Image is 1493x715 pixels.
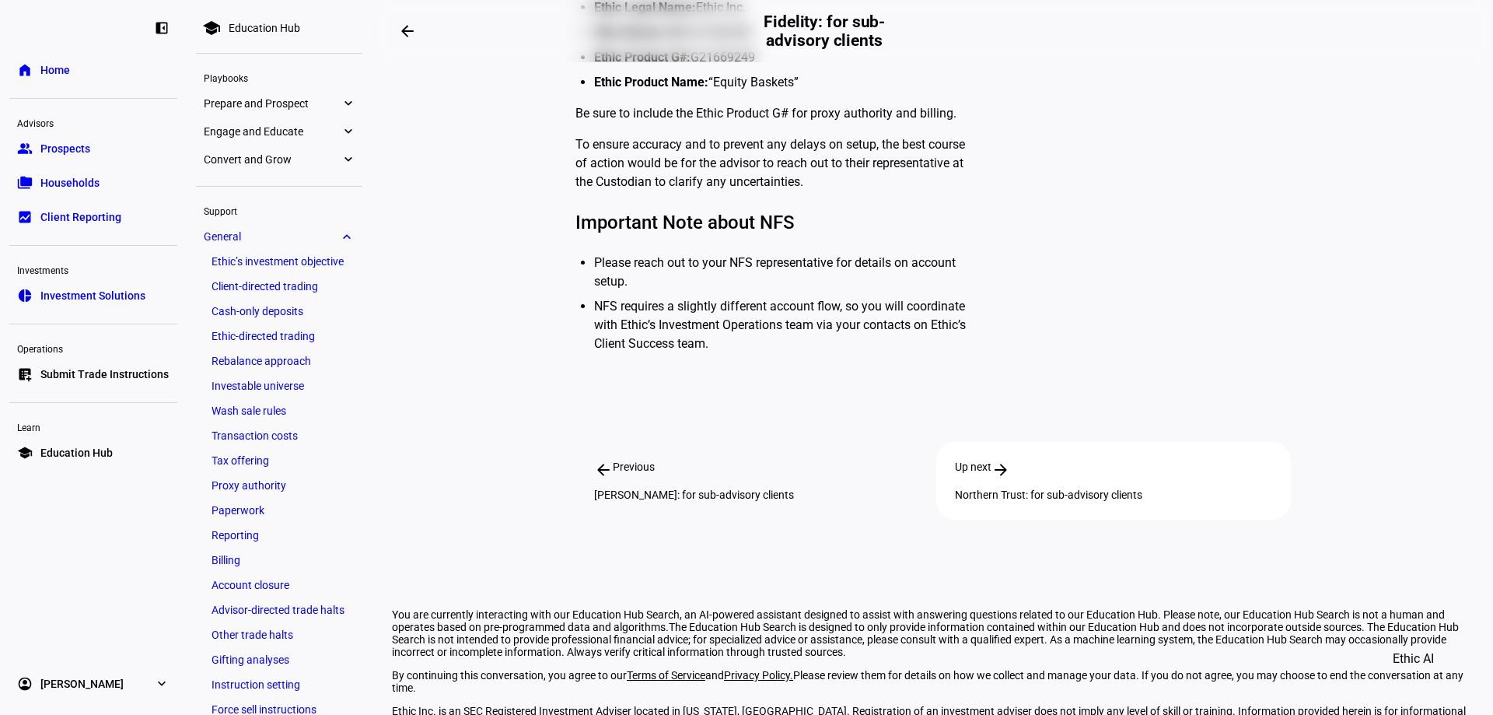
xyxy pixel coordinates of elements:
p: By continuing this conversation, you agree to our and Please review them for details on how we co... [392,669,1474,694]
span: Previous [613,461,655,479]
a: Rebalance approach [204,350,355,372]
a: Ethic-directed trading [204,325,355,347]
p: You are currently interacting with our Education Hub Search, an AI-powered assistant designed to ... [392,608,1474,658]
a: Proxy authority [204,475,355,496]
span: Up next [955,461,991,479]
a: Terms of Service [627,669,705,682]
span: General [204,230,341,243]
a: Billing [204,549,355,571]
span: Prospects [40,141,90,156]
a: Ethic’s investment objective [204,251,355,272]
div: Operations [9,337,177,359]
span: Households [40,175,100,191]
div: Education Hub [229,22,300,34]
a: Cash-only deposits [204,300,355,322]
a: folder_copyHouseholds [9,167,177,198]
a: Gifting analyses [204,649,355,671]
eth-mat-symbol: bid_landscape [17,209,33,225]
eth-mat-symbol: left_panel_close [154,20,170,36]
a: Client-directed trading [204,275,355,297]
span: Education Hub [40,445,113,461]
a: Reporting [204,524,355,546]
span: Engage and Educate [204,125,341,138]
a: homeHome [9,54,177,86]
li: “Equity Baskets” [594,73,974,92]
eth-mat-symbol: expand_more [154,676,170,692]
span: Convert and Grow [204,153,341,166]
a: Privacy Policy. [724,669,793,682]
span: [PERSON_NAME] [40,676,124,692]
eth-mat-symbol: expand_more [341,96,355,111]
li: Please reach out to your NFS representative for details on account setup. [594,254,974,291]
eth-mat-symbol: home [17,62,33,78]
p: Be sure to include the Ethic Product G# for proxy authority and billing. [575,104,974,123]
a: Paperwork [204,499,355,521]
eth-mat-symbol: expand_more [341,152,355,167]
eth-mat-symbol: folder_copy [17,175,33,191]
eth-mat-symbol: list_alt_add [17,366,33,382]
eth-mat-symbol: account_circle [17,676,33,692]
span: Client Reporting [40,209,121,225]
mat-icon: arrow_back [594,461,613,479]
div: Northern Trust: for sub-advisory clients [955,489,1272,501]
mat-icon: arrow_backwards [398,22,417,40]
span: Investment Solutions [40,288,145,303]
a: groupProspects [9,133,177,164]
a: bid_landscapeClient Reporting [9,202,177,233]
a: Tax offering [204,450,355,471]
div: Learn [9,415,177,437]
mat-icon: arrow_forward [991,461,1010,479]
h3: Important Note about NFS [575,210,974,235]
eth-mat-symbol: expand_more [341,229,355,244]
a: pie_chartInvestment Solutions [9,280,177,311]
span: Home [40,62,70,78]
a: Advisor-directed trade halts [204,599,355,621]
li: NFS requires a slightly different account flow, so you will coordinate with Ethic’s Investment Op... [594,297,974,353]
a: Generalexpand_more [196,226,362,247]
span: Submit Trade Instructions [40,366,169,382]
div: Advisors [9,111,177,133]
span: Prepare and Prospect [204,97,341,110]
div: Support [196,199,362,221]
eth-mat-symbol: school [17,445,33,461]
a: Account closure [204,574,355,596]
div: Investments [9,258,177,280]
eth-mat-symbol: pie_chart [17,288,33,303]
a: Transaction costs [204,425,355,447]
eth-mat-symbol: group [17,141,33,156]
eth-mat-symbol: expand_more [341,124,355,139]
a: Instruction setting [204,674,355,696]
mat-icon: school [202,19,221,37]
strong: Ethic Product Name: [594,75,708,89]
div: Playbooks [196,66,362,88]
button: Ethic AI [1371,640,1456,678]
a: Wash sale rules [204,400,355,422]
a: Other trade halts [204,624,355,646]
span: Ethic AI [1393,640,1434,678]
div: [PERSON_NAME]: for sub-advisory clients [594,489,911,501]
a: Investable universe [204,375,355,397]
p: To ensure accuracy and to prevent any delays on setup, the best course of action would be for the... [575,135,974,191]
h2: Fidelity: for sub-advisory clients [753,12,896,50]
